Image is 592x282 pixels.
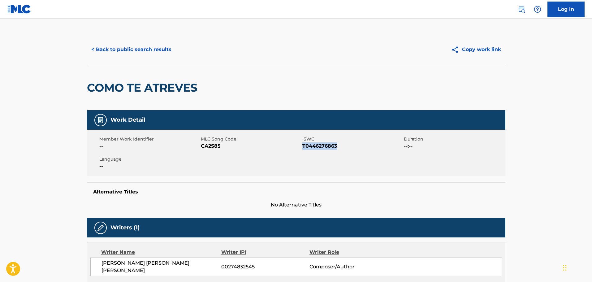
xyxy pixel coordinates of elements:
span: MLC Song Code [201,136,301,142]
h5: Work Detail [110,116,145,124]
img: help [534,6,541,13]
span: CA2S85 [201,142,301,150]
span: T0446276863 [302,142,402,150]
h5: Alternative Titles [93,189,499,195]
iframe: Chat Widget [561,252,592,282]
span: ISWC [302,136,402,142]
button: Copy work link [447,42,505,57]
button: < Back to public search results [87,42,176,57]
h5: Writers (1) [110,224,140,231]
div: Writer Role [309,249,390,256]
a: Public Search [515,3,528,15]
div: Writer IPI [221,249,309,256]
a: Log In [547,2,585,17]
img: MLC Logo [7,5,31,14]
h2: COMO TE ATREVES [87,81,201,95]
span: [PERSON_NAME] [PERSON_NAME] [PERSON_NAME] [102,259,222,274]
span: --:-- [404,142,504,150]
img: Writers [97,224,104,232]
span: -- [99,142,199,150]
img: Work Detail [97,116,104,124]
div: Help [531,3,544,15]
span: Duration [404,136,504,142]
span: Language [99,156,199,163]
span: -- [99,163,199,170]
img: Copy work link [451,46,462,54]
span: 00274832545 [221,263,309,271]
img: search [518,6,525,13]
div: Writer Name [101,249,222,256]
span: Member Work Identifier [99,136,199,142]
span: No Alternative Titles [87,201,505,209]
div: Drag [563,258,567,277]
span: Composer/Author [309,263,390,271]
